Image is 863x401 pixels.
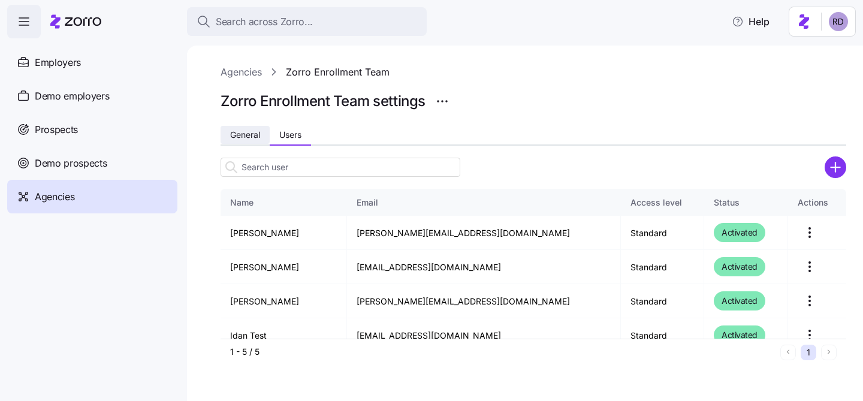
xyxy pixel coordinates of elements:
[732,14,770,29] span: Help
[722,10,779,34] button: Help
[347,284,621,318] td: [PERSON_NAME][EMAIL_ADDRESS][DOMAIN_NAME]
[821,345,837,360] button: Next page
[347,318,621,352] td: [EMAIL_ADDRESS][DOMAIN_NAME]
[7,46,177,79] a: Employers
[230,196,337,209] div: Name
[279,131,301,139] span: Users
[347,216,621,250] td: [PERSON_NAME][EMAIL_ADDRESS][DOMAIN_NAME]
[722,328,758,342] span: Activated
[829,12,848,31] img: 6d862e07fa9c5eedf81a4422c42283ac
[7,180,177,213] a: Agencies
[714,196,777,209] div: Status
[7,146,177,180] a: Demo prospects
[35,122,78,137] span: Prospects
[621,318,705,352] td: Standard
[221,250,347,284] td: [PERSON_NAME]
[722,260,758,274] span: Activated
[221,318,347,352] td: Idan Test
[221,216,347,250] td: [PERSON_NAME]
[621,216,705,250] td: Standard
[7,79,177,113] a: Demo employers
[357,196,611,209] div: Email
[35,156,107,171] span: Demo prospects
[722,294,758,308] span: Activated
[230,346,776,358] div: 1 - 5 / 5
[221,284,347,318] td: [PERSON_NAME]
[286,65,390,80] a: Zorro Enrollment Team
[221,92,426,110] h1: Zorro Enrollment Team settings
[230,131,260,139] span: General
[35,189,74,204] span: Agencies
[187,7,427,36] button: Search across Zorro...
[801,345,816,360] button: 1
[216,14,313,29] span: Search across Zorro...
[347,250,621,284] td: [EMAIL_ADDRESS][DOMAIN_NAME]
[221,65,262,80] a: Agencies
[35,55,81,70] span: Employers
[780,345,796,360] button: Previous page
[621,250,705,284] td: Standard
[630,196,695,209] div: Access level
[221,158,460,177] input: Search user
[825,156,846,178] svg: add icon
[722,225,758,240] span: Activated
[7,113,177,146] a: Prospects
[798,196,837,209] div: Actions
[621,284,705,318] td: Standard
[35,89,110,104] span: Demo employers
